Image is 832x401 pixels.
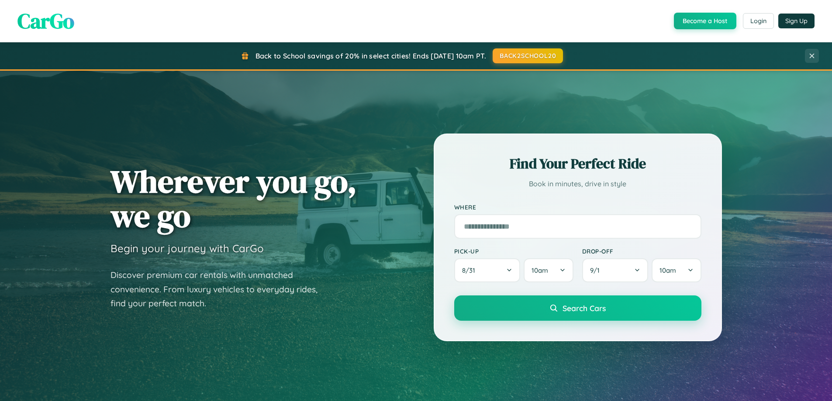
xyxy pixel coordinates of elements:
button: Become a Host [674,13,736,29]
h3: Begin your journey with CarGo [110,242,264,255]
button: 8/31 [454,258,521,282]
span: 10am [532,266,548,274]
label: Pick-up [454,247,573,255]
label: Where [454,203,701,211]
button: 9/1 [582,258,649,282]
span: Back to School savings of 20% in select cities! Ends [DATE] 10am PT. [255,51,486,60]
h2: Find Your Perfect Ride [454,154,701,173]
span: Search Cars [563,303,606,313]
button: Search Cars [454,295,701,321]
button: Sign Up [778,14,815,28]
p: Book in minutes, drive in style [454,178,701,190]
h1: Wherever you go, we go [110,164,357,233]
span: 9 / 1 [590,266,604,274]
button: Login [743,13,774,29]
span: CarGo [17,7,74,35]
span: 10am [659,266,676,274]
button: 10am [524,258,573,282]
button: 10am [652,258,701,282]
label: Drop-off [582,247,701,255]
button: BACK2SCHOOL20 [493,48,563,63]
p: Discover premium car rentals with unmatched convenience. From luxury vehicles to everyday rides, ... [110,268,329,311]
span: 8 / 31 [462,266,480,274]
